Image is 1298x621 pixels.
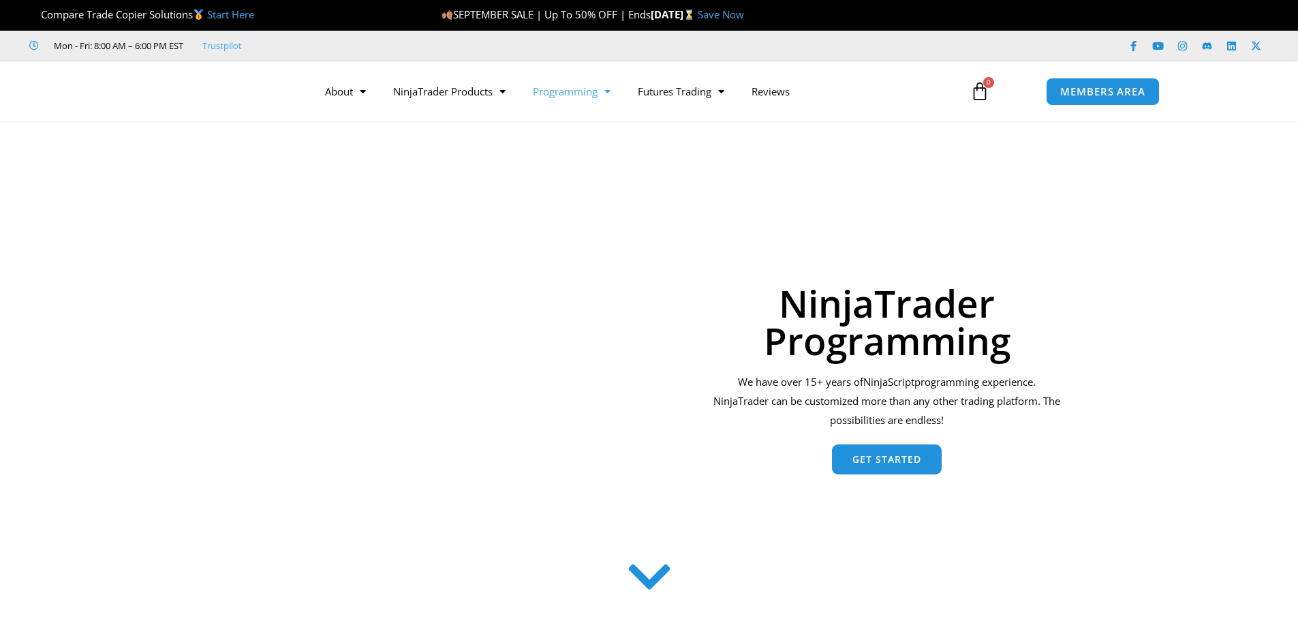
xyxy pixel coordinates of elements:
[30,10,40,20] img: 🏆
[852,455,921,464] span: Get Started
[684,10,694,20] img: ⌛
[863,375,914,389] span: NinjaScript
[713,375,1060,427] span: programming experience. NinjaTrader can be customized more than any other trading platform. The p...
[651,7,698,21] strong: [DATE]
[29,7,254,21] span: Compare Trade Copier Solutions
[738,76,803,107] a: Reviews
[832,444,942,474] a: Get Started
[698,7,744,21] a: Save Now
[207,7,254,21] a: Start Here
[311,76,955,107] nav: Menu
[1060,87,1145,97] span: MEMBERS AREA
[202,37,242,54] a: Trustpilot
[709,373,1064,430] div: We have over 15+ years of
[709,284,1064,359] h1: NinjaTrader Programming
[624,76,738,107] a: Futures Trading
[442,10,452,20] img: 🍂
[138,67,285,116] img: LogoAI | Affordable Indicators – NinjaTrader
[442,7,651,21] span: SEPTEMBER SALE | Up To 50% OFF | Ends
[380,76,519,107] a: NinjaTrader Products
[194,10,204,20] img: 🥇
[254,193,649,536] img: programming 1 | Affordable Indicators – NinjaTrader
[311,76,380,107] a: About
[50,37,183,54] span: Mon - Fri: 8:00 AM – 6:00 PM EST
[983,77,994,88] span: 0
[1046,78,1160,106] a: MEMBERS AREA
[519,76,624,107] a: Programming
[950,72,1010,111] a: 0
